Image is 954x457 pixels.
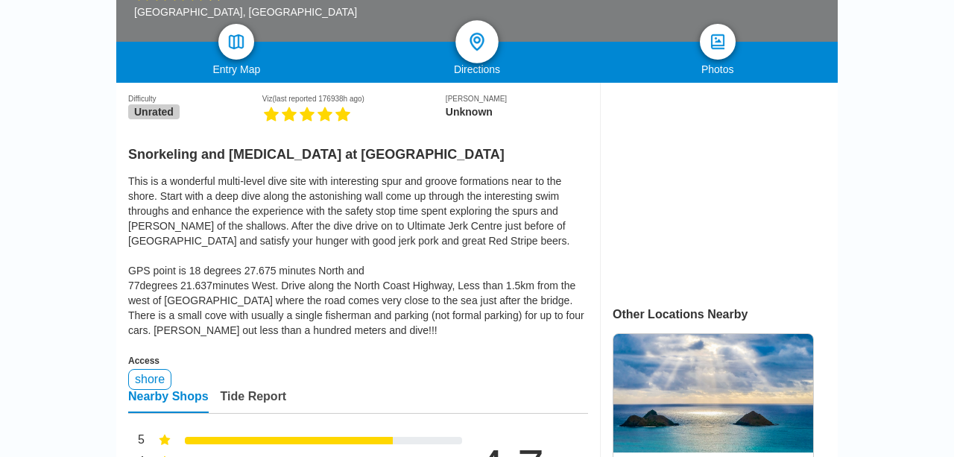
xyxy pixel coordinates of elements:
[227,33,245,51] img: map
[262,95,446,103] div: Viz (last reported 176938h ago)
[128,95,262,103] div: Difficulty
[700,24,736,60] a: photos
[128,104,180,119] span: Unrated
[116,63,357,75] div: Entry Map
[128,390,209,413] div: Nearby Shops
[613,308,838,321] div: Other Locations Nearby
[709,33,727,51] img: photos
[218,24,254,60] a: map
[221,390,287,413] div: Tide Report
[446,95,588,103] div: [PERSON_NAME]
[128,174,588,338] div: This is a wonderful multi-level dive site with interesting spur and groove formations near to the...
[446,106,588,118] div: Unknown
[597,63,838,75] div: Photos
[134,6,357,18] div: [GEOGRAPHIC_DATA], [GEOGRAPHIC_DATA]
[357,63,598,75] div: Directions
[467,31,488,53] img: directions
[128,138,588,163] h2: Snorkeling and [MEDICAL_DATA] at [GEOGRAPHIC_DATA]
[128,356,588,366] div: Access
[128,369,171,390] div: shore
[128,432,145,451] div: 5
